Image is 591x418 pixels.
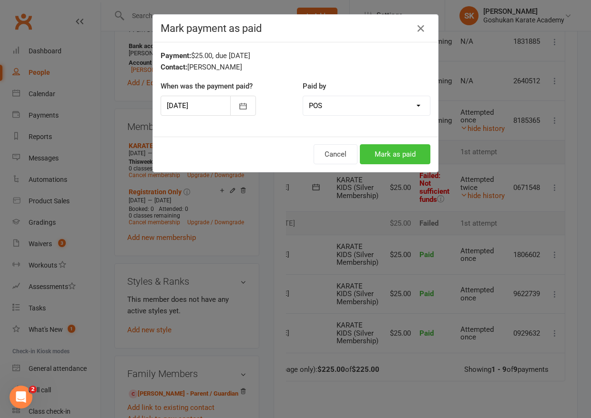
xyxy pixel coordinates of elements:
[10,386,32,408] iframe: Intercom live chat
[413,21,428,36] button: Close
[161,80,253,92] label: When was the payment paid?
[161,61,430,73] div: [PERSON_NAME]
[29,386,37,393] span: 2
[360,144,430,164] button: Mark as paid
[161,51,191,60] strong: Payment:
[303,80,326,92] label: Paid by
[314,144,357,164] button: Cancel
[161,22,430,34] h4: Mark payment as paid
[161,63,187,71] strong: Contact:
[161,50,430,61] div: $25.00, due [DATE]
